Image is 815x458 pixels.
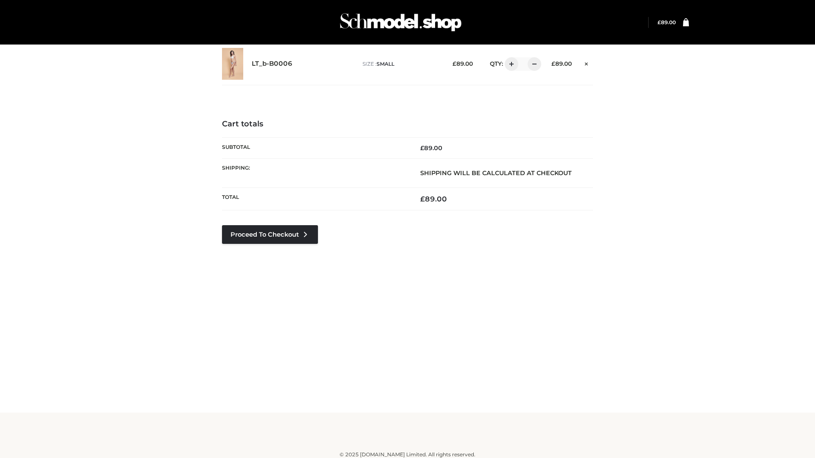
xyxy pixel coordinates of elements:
[420,144,442,152] bdi: 89.00
[420,195,425,203] span: £
[452,60,456,67] span: £
[252,60,292,68] a: LT_b-B0006
[658,19,661,25] span: £
[551,60,572,67] bdi: 89.00
[222,137,407,158] th: Subtotal
[452,60,473,67] bdi: 89.00
[658,19,676,25] bdi: 89.00
[420,144,424,152] span: £
[222,188,407,210] th: Total
[222,225,318,244] a: Proceed to Checkout
[481,57,538,71] div: QTY:
[222,48,243,80] img: LT_b-B0006 - SMALL
[222,120,593,129] h4: Cart totals
[337,6,464,39] img: Schmodel Admin 964
[222,158,407,187] th: Shipping:
[363,60,439,68] p: size :
[420,195,447,203] bdi: 89.00
[377,61,394,67] span: SMALL
[658,19,676,25] a: £89.00
[420,169,572,177] strong: Shipping will be calculated at checkout
[580,57,593,68] a: Remove this item
[551,60,555,67] span: £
